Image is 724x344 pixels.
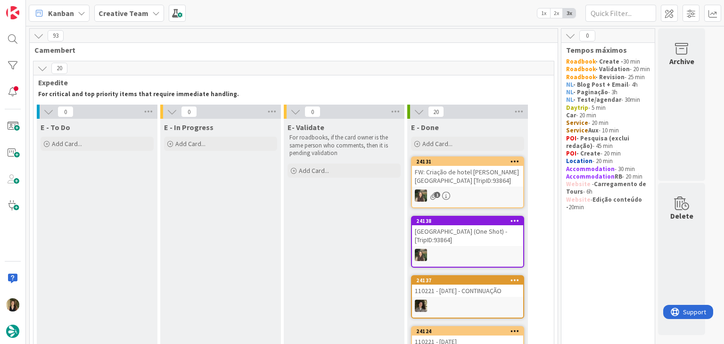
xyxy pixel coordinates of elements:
[563,8,576,18] span: 3x
[6,325,19,338] img: avatar
[669,56,694,67] div: Archive
[416,158,523,165] div: 24131
[412,217,523,246] div: 24138[GEOGRAPHIC_DATA] (One Shot) - [TripID:93864]
[304,106,321,117] span: 0
[434,192,440,198] span: 1
[566,126,588,134] strong: Service
[566,172,615,180] strong: Accommodation
[566,89,650,96] p: - 3h
[566,96,573,104] strong: NL
[566,104,650,112] p: - 5 min
[566,165,650,173] p: - 30 min
[411,123,439,132] span: E - Done
[537,8,550,18] span: 1x
[38,78,542,87] span: Expedite
[595,73,625,81] strong: - Revision
[181,106,197,117] span: 0
[573,88,608,96] strong: - Paginação
[566,73,595,81] strong: Roadbook
[412,157,523,187] div: 24131FW: Criação de hotel [PERSON_NAME][GEOGRAPHIC_DATA] [TripID:93864]
[415,249,427,261] img: IG
[289,134,399,157] p: For roadbooks, if the card owner is the same person who comments, then it is pending validation
[58,106,74,117] span: 0
[566,157,592,165] strong: Location
[41,123,70,132] span: E - To Do
[573,81,628,89] strong: - Blog Post + Email
[566,112,650,119] p: - 20 min
[566,173,650,180] p: - 20 min
[412,276,523,297] div: 24137110221 - [DATE] - CONTINUAÇÃO
[6,298,19,311] img: SP
[566,150,650,157] p: - 20 min
[566,96,650,104] p: - 30min
[412,327,523,336] div: 24124
[566,180,648,196] strong: Carregamento de Tours
[51,63,67,74] span: 20
[566,81,573,89] strong: NL
[52,139,82,148] span: Add Card...
[566,180,591,188] strong: Website
[595,57,623,66] strong: - Create -
[38,90,239,98] strong: For critical and top priority items that require immediate handling.
[6,6,19,19] img: Visit kanbanzone.com
[579,30,595,41] span: 0
[566,165,615,173] strong: Accommodation
[615,172,622,180] strong: RB
[566,196,591,204] strong: Website
[550,8,563,18] span: 2x
[99,8,148,18] b: Creative Team
[412,157,523,166] div: 24131
[416,218,523,224] div: 24138
[566,127,650,134] p: - 10 min
[588,126,599,134] strong: Aux
[416,328,523,335] div: 24124
[415,189,427,202] img: IG
[175,139,206,148] span: Add Card...
[566,119,588,127] strong: Service
[595,65,630,73] strong: - Validation
[566,45,643,55] span: Tempos máximos
[566,196,643,211] strong: Edição conteúdo -
[566,149,576,157] strong: POI
[412,249,523,261] div: IG
[164,123,214,132] span: E - In Progress
[566,135,650,150] p: - 45 min
[566,157,650,165] p: - 20 min
[566,119,650,127] p: - 20 min
[566,111,576,119] strong: Car
[412,225,523,246] div: [GEOGRAPHIC_DATA] (One Shot) - [TripID:93864]
[20,1,43,13] span: Support
[566,81,650,89] p: - 4h
[576,149,601,157] strong: - Create
[412,300,523,312] div: MS
[670,210,693,221] div: Delete
[412,285,523,297] div: 110221 - [DATE] - CONTINUAÇÃO
[566,196,650,212] p: - 20min
[288,123,324,132] span: E- Validate
[566,65,595,73] strong: Roadbook
[573,96,621,104] strong: - Teste/agendar
[416,277,523,284] div: 24137
[299,166,329,175] span: Add Card...
[566,57,595,66] strong: Roadbook
[585,5,656,22] input: Quick Filter...
[48,30,64,41] span: 93
[422,139,452,148] span: Add Card...
[412,217,523,225] div: 24138
[566,74,650,81] p: - 25 min
[566,88,573,96] strong: NL
[34,45,546,55] span: Camembert
[412,276,523,285] div: 24137
[428,106,444,117] span: 20
[566,180,650,196] p: - - 6h
[566,134,631,150] strong: - Pesquisa (exclui redação)
[415,300,427,312] img: MS
[48,8,74,19] span: Kanban
[566,134,576,142] strong: POI
[412,189,523,202] div: IG
[566,58,650,66] p: 30 min
[566,104,588,112] strong: Daytrip
[566,66,650,73] p: - 20 min
[412,166,523,187] div: FW: Criação de hotel [PERSON_NAME][GEOGRAPHIC_DATA] [TripID:93864]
